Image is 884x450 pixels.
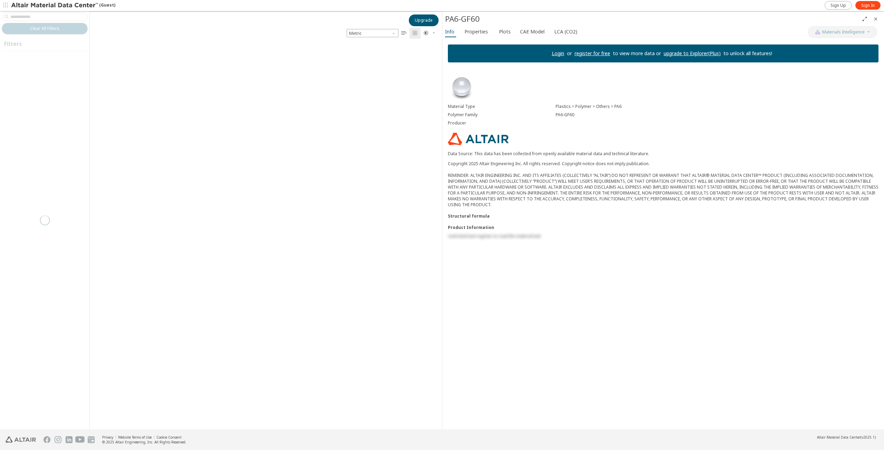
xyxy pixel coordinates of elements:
[870,13,881,24] button: Close
[520,26,545,37] span: CAE Model
[11,2,115,9] div: (Guest)
[410,28,421,39] button: Tile View
[664,50,721,57] a: upgrade to Explorer(Plus)
[825,1,852,10] a: Sign Up
[464,26,488,37] span: Properties
[808,26,877,38] button: AI CopilotMaterials Intelligence
[575,50,610,57] a: register for free
[556,104,878,109] div: Plastics > Polymer > Others > PA6
[102,435,113,440] a: Privacy
[423,30,429,36] i: 
[412,30,418,36] i: 
[415,18,433,23] span: Upgrade
[448,224,878,230] div: Product Information
[610,50,664,57] p: to view more data or
[721,50,775,57] p: to unlock all features!
[409,14,439,26] button: Upgrade
[499,26,511,37] span: Plots
[817,435,876,440] div: (v2025.1)
[401,30,407,36] i: 
[448,133,509,145] img: Logo - Provider
[448,73,475,101] img: Material Type Image
[156,435,182,440] a: Cookie Consent
[817,435,861,440] span: Altair Material Data Center
[815,29,820,35] img: AI Copilot
[448,151,878,157] p: Data Source: This data has been collected from openly available material data and technical liter...
[448,161,878,208] div: Copyright 2025 Altair Engineering Inc. All rights reserved. Copyright notice does not imply publi...
[6,437,36,443] img: Altair Engineering
[102,440,186,444] div: © 2025 Altair Engineering, Inc. All Rights Reserved.
[556,112,878,118] div: PA6-GF60
[347,29,398,37] div: Unit System
[859,13,870,24] button: Full Screen
[448,233,541,239] span: restricted text register to read the material text
[421,28,439,39] button: Theme
[448,104,556,109] div: Material Type
[822,29,865,35] span: Materials Intelligence
[448,213,878,219] div: Structural formula
[855,1,881,10] a: Sign In
[398,28,410,39] button: Table View
[861,3,875,8] span: Sign In
[554,26,577,37] span: LCA (CO2)
[347,29,398,37] span: Metric
[830,3,846,8] span: Sign Up
[448,112,556,118] div: Polymer Family
[552,50,564,57] a: Login
[448,120,556,126] div: Producer
[11,2,99,9] img: Altair Material Data Center
[564,50,575,57] p: or
[445,26,454,37] span: Info
[445,13,859,24] div: PA6-GF60
[118,435,152,440] a: Website Terms of Use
